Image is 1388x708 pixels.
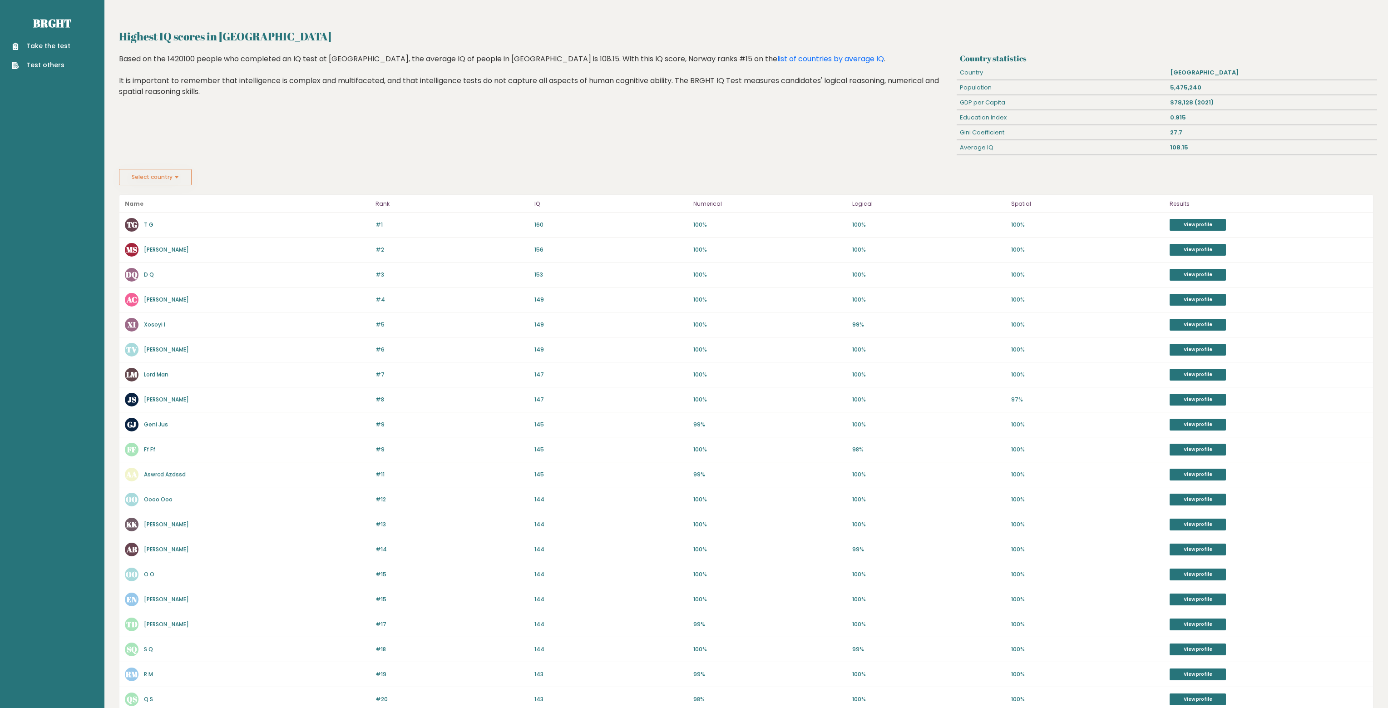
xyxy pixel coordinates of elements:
a: [PERSON_NAME] [144,396,189,403]
p: 149 [534,321,688,329]
p: 100% [1011,271,1165,279]
p: 100% [693,495,847,504]
p: 160 [534,221,688,229]
a: View profile [1170,569,1226,580]
a: View profile [1170,394,1226,406]
p: 100% [852,396,1006,404]
p: #5 [375,321,529,329]
p: 147 [534,371,688,379]
p: 100% [1011,670,1165,678]
p: 100% [693,296,847,304]
a: View profile [1170,319,1226,331]
p: 145 [534,421,688,429]
a: S Q [144,645,153,653]
p: 100% [852,570,1006,579]
p: 100% [693,570,847,579]
a: View profile [1170,544,1226,555]
p: 100% [852,421,1006,429]
p: 100% [852,296,1006,304]
p: 100% [1011,470,1165,479]
a: [PERSON_NAME] [144,545,189,553]
p: 100% [693,246,847,254]
p: 100% [1011,421,1165,429]
text: LM [126,369,138,380]
p: 144 [534,520,688,529]
p: 97% [1011,396,1165,404]
p: 99% [852,645,1006,654]
p: #6 [375,346,529,354]
p: 100% [1011,371,1165,379]
p: 100% [1011,221,1165,229]
text: OO [126,494,138,505]
p: 100% [693,545,847,554]
a: View profile [1170,494,1226,505]
p: 99% [693,670,847,678]
p: Rank [375,198,529,209]
a: O O [144,570,154,578]
p: #19 [375,670,529,678]
p: IQ [534,198,688,209]
p: #1 [375,221,529,229]
a: Xosoyi I [144,321,165,328]
p: #15 [375,570,529,579]
a: [PERSON_NAME] [144,346,189,353]
a: View profile [1170,469,1226,480]
text: QS [127,694,137,704]
text: TD [126,619,138,629]
p: #17 [375,620,529,629]
div: Education Index [957,110,1167,125]
p: 149 [534,296,688,304]
p: 145 [534,446,688,454]
p: 144 [534,645,688,654]
p: 100% [852,695,1006,703]
text: XI [127,319,136,330]
p: Results [1170,198,1368,209]
div: Country [957,65,1167,80]
p: 99% [852,321,1006,329]
div: GDP per Capita [957,95,1167,110]
text: EN [127,594,137,604]
p: Numerical [693,198,847,209]
text: AC [126,294,137,305]
a: View profile [1170,369,1226,381]
p: 100% [1011,545,1165,554]
a: Ff Ff [144,446,155,453]
a: R M [144,670,153,678]
p: Spatial [1011,198,1165,209]
a: Q S [144,695,153,703]
a: Oooo Ooo [144,495,173,503]
p: 145 [534,470,688,479]
text: DQ [126,269,138,280]
p: #2 [375,246,529,254]
div: Based on the 1420100 people who completed an IQ test at [GEOGRAPHIC_DATA], the average IQ of peop... [119,54,953,111]
p: #11 [375,470,529,479]
p: #8 [375,396,529,404]
p: 100% [693,520,847,529]
text: FF [127,444,136,455]
p: 147 [534,396,688,404]
text: AB [126,544,137,555]
a: Lord Man [144,371,168,378]
p: 100% [852,346,1006,354]
p: 100% [1011,570,1165,579]
p: 144 [534,595,688,604]
div: 27.7 [1167,125,1377,140]
a: View profile [1170,668,1226,680]
p: 149 [534,346,688,354]
a: View profile [1170,419,1226,431]
div: 5,475,240 [1167,80,1377,95]
p: 100% [852,620,1006,629]
text: SQ [127,644,137,654]
p: 100% [852,470,1006,479]
p: #20 [375,695,529,703]
b: Name [125,200,143,208]
p: #12 [375,495,529,504]
p: 99% [693,421,847,429]
div: Population [957,80,1167,95]
p: #7 [375,371,529,379]
p: 144 [534,545,688,554]
a: View profile [1170,619,1226,630]
p: #18 [375,645,529,654]
div: [GEOGRAPHIC_DATA] [1167,65,1377,80]
a: View profile [1170,219,1226,231]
